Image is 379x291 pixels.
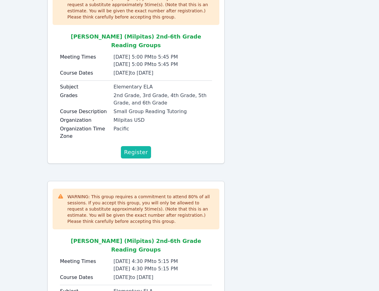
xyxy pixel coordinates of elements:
div: [DATE] 5:00 PM to 5:45 PM [114,53,212,61]
div: Milpitas USD [114,117,212,124]
div: 2nd Grade, 3rd Grade, 4th Grade, 5th Grade, and 6th Grade [114,92,212,107]
label: Meeting Times [60,258,110,265]
div: [DATE] 5:00 PM to 5:45 PM [114,61,212,68]
label: Subject [60,83,110,91]
div: [DATE] to [DATE] [114,69,212,77]
label: Course Dates [60,69,110,77]
button: Register [121,146,151,158]
div: [DATE] 4:30 PM to 5:15 PM [114,258,212,265]
div: [DATE] 4:30 PM to 5:15 PM [114,265,212,273]
span: Register [124,148,148,157]
div: Elementary ELA [114,83,212,91]
span: [PERSON_NAME] (Milpitas) 2nd-6th Grade Reading Groups [71,238,201,253]
div: Small Group Reading Tutoring [114,108,212,115]
label: Course Dates [60,274,110,281]
div: [DATE] to [DATE] [114,274,212,281]
label: Organization Time Zone [60,125,110,140]
label: Meeting Times [60,53,110,61]
div: WARNING: This group requires a commitment to attend 80 % of all sessions. If you accept this grou... [67,194,214,224]
label: Grades [60,92,110,99]
label: Course Description [60,108,110,115]
div: Pacific [114,125,212,133]
label: Organization [60,117,110,124]
span: [PERSON_NAME] (Milpitas) 2nd-6th Grade Reading Groups [71,33,201,48]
